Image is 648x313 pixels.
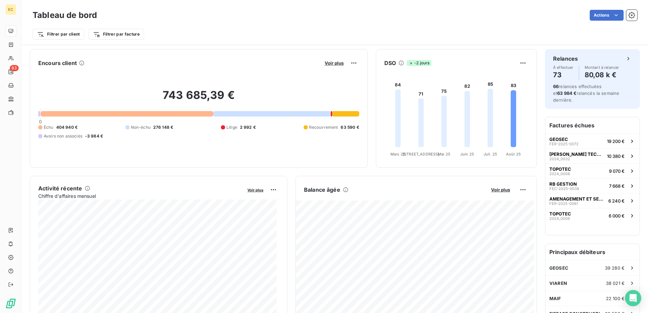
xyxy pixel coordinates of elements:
[131,124,150,130] span: Non-échu
[491,187,510,192] span: Voir plus
[549,296,561,301] span: MAIF
[460,152,474,156] tspan: Juin 25
[557,90,576,96] span: 63 984 €
[247,188,263,192] span: Voir plus
[553,55,578,63] h6: Relances
[407,60,431,66] span: -2 jours
[585,69,619,80] h4: 80,08 k €
[606,280,625,286] span: 38 021 €
[549,172,570,176] span: 2024_0008
[549,202,578,206] span: FER-2025-0061
[489,187,512,193] button: Voir plus
[549,187,579,191] span: FEC-2025-0038
[240,124,256,130] span: 2 992 €
[85,133,103,139] span: -3 984 €
[38,184,82,192] h6: Activité récente
[545,208,640,223] button: TOPOTEC2024_00066 000 €
[608,198,625,204] span: 6 240 €
[304,186,340,194] h6: Balance âgée
[545,117,640,133] h6: Factures échues
[56,124,78,130] span: 404 940 €
[609,168,625,174] span: 9 070 €
[39,119,42,124] span: 0
[553,84,619,103] span: relances effectuées et relancés la semaine dernière.
[545,193,640,208] button: AMENAGEMENT ET SERVICESFER-2025-00616 240 €
[545,178,640,193] button: RB GESTIONFEC-2025-00387 668 €
[549,157,570,161] span: 2024_0032
[325,60,344,66] span: Voir plus
[10,65,19,71] span: 83
[5,66,16,77] a: 83
[606,296,625,301] span: 22 100 €
[33,29,84,40] button: Filtrer par client
[549,137,568,142] span: GEOSEC
[549,196,606,202] span: AMENAGEMENT ET SERVICES
[483,152,497,156] tspan: Juil. 25
[607,139,625,144] span: 19 200 €
[549,280,567,286] span: VIAREN
[88,29,144,40] button: Filtrer par facture
[545,133,640,148] button: GEOSECFER-2025-007219 200 €
[590,10,624,21] button: Actions
[607,153,625,159] span: 10 380 €
[545,163,640,178] button: TOPOTEC2024_00089 070 €
[553,69,573,80] h4: 73
[553,84,559,89] span: 66
[226,124,237,130] span: Litige
[5,298,16,309] img: Logo LeanPay
[549,181,577,187] span: RB GESTION
[5,4,16,15] div: EC
[549,211,571,216] span: TOPOTEC
[553,65,573,69] span: À effectuer
[609,213,625,218] span: 6 000 €
[44,124,54,130] span: Échu
[390,152,405,156] tspan: Mars 25
[549,166,571,172] span: TOPOTEC
[38,88,359,109] h2: 743 685,39 €
[506,152,521,156] tspan: Août 25
[245,187,265,193] button: Voir plus
[33,9,97,21] h3: Tableau de bord
[384,59,396,67] h6: DSO
[44,133,82,139] span: Avoirs non associés
[605,265,625,271] span: 39 280 €
[38,59,77,67] h6: Encours client
[38,192,243,200] span: Chiffre d'affaires mensuel
[309,124,338,130] span: Recouvrement
[438,152,450,156] tspan: Mai 25
[323,60,346,66] button: Voir plus
[403,152,439,156] tspan: [STREET_ADDRESS]
[153,124,173,130] span: 276 148 €
[549,151,604,157] span: [PERSON_NAME] TECHNOLOGY
[625,290,641,306] div: Open Intercom Messenger
[609,183,625,189] span: 7 668 €
[585,65,619,69] span: Montant à relancer
[549,142,579,146] span: FER-2025-0072
[545,244,640,260] h6: Principaux débiteurs
[549,265,568,271] span: GEOSEC
[549,216,570,221] span: 2024_0006
[545,148,640,163] button: [PERSON_NAME] TECHNOLOGY2024_003210 380 €
[341,124,359,130] span: 63 590 €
